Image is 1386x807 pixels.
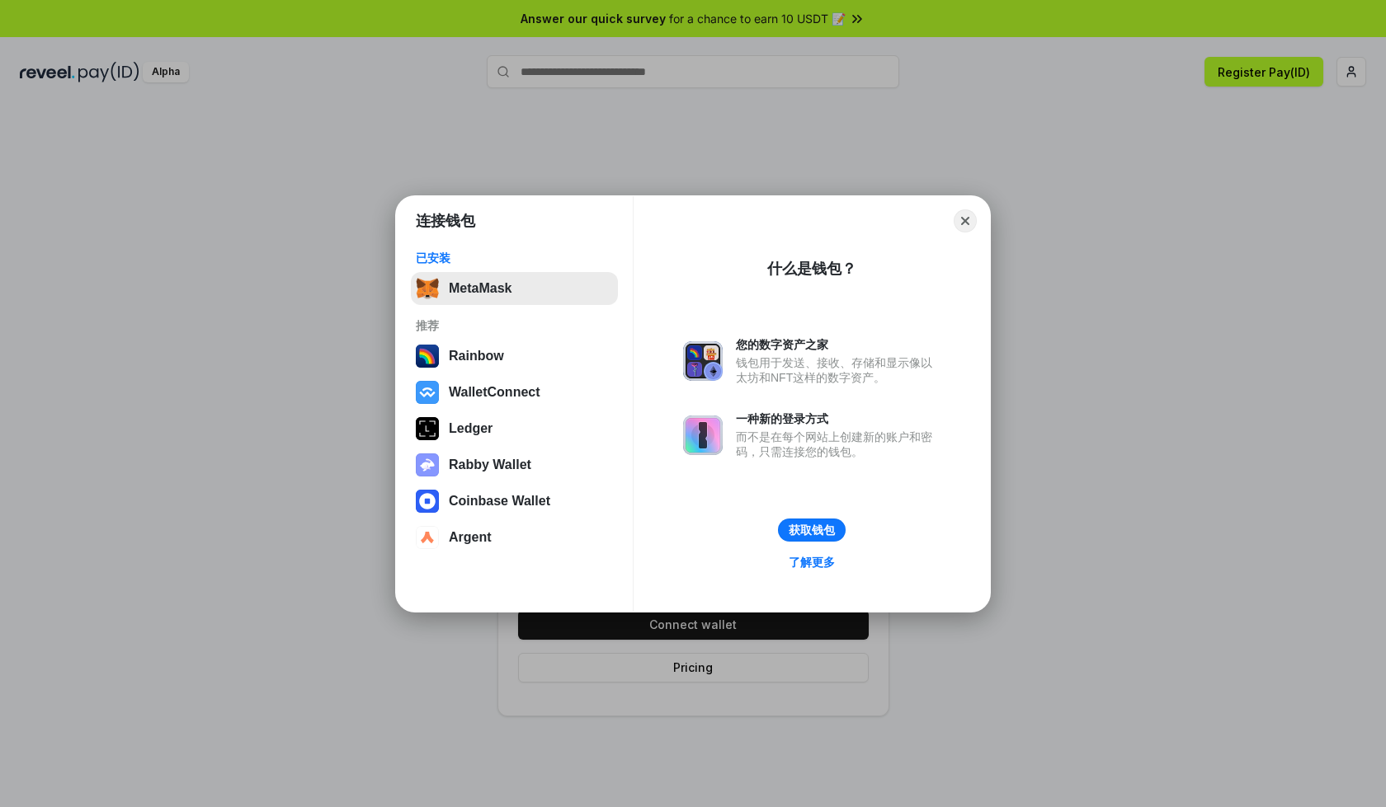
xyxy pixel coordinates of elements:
[736,411,940,426] div: 一种新的登录方式
[416,251,613,265] div: 已安装
[411,521,618,554] button: Argent
[789,523,835,537] div: 获取钱包
[411,485,618,518] button: Coinbase Wallet
[449,385,540,400] div: WalletConnect
[416,345,439,368] img: svg+xml,%3Csvg%20width%3D%22120%22%20height%3D%22120%22%20viewBox%3D%220%200%20120%20120%22%20fil...
[411,448,618,481] button: Rabby Wallet
[683,415,723,455] img: svg+xml,%3Csvg%20xmlns%3D%22http%3A%2F%2Fwww.w3.org%2F2000%2Fsvg%22%20fill%3D%22none%22%20viewBox...
[736,355,940,385] div: 钱包用于发送、接收、存储和显示像以太坊和NFT这样的数字资产。
[449,421,493,436] div: Ledger
[778,518,846,542] button: 获取钱包
[736,337,940,352] div: 您的数字资产之家
[449,281,511,296] div: MetaMask
[683,341,723,381] img: svg+xml,%3Csvg%20xmlns%3D%22http%3A%2F%2Fwww.w3.org%2F2000%2Fsvg%22%20fill%3D%22none%22%20viewBox...
[416,381,439,404] img: svg+xml,%3Csvg%20width%3D%2228%22%20height%3D%2228%22%20viewBox%3D%220%200%2028%2028%22%20fill%3D...
[449,457,531,472] div: Rabby Wallet
[449,530,492,545] div: Argent
[767,259,856,279] div: 什么是钱包？
[449,349,504,364] div: Rainbow
[411,272,618,305] button: MetaMask
[416,526,439,549] img: svg+xml,%3Csvg%20width%3D%2228%22%20height%3D%2228%22%20viewBox%3D%220%200%2028%2028%22%20fill%3D...
[954,209,977,232] button: Close
[736,429,940,459] div: 而不是在每个网站上创建新的账户和密码，只需连接您的钱包。
[416,277,439,300] img: svg+xml,%3Csvg%20fill%3D%22none%22%20height%3D%2233%22%20viewBox%3D%220%200%2035%2033%22%20width%...
[416,318,613,333] div: 推荐
[416,490,439,513] img: svg+xml,%3Csvg%20width%3D%2228%22%20height%3D%2228%22%20viewBox%3D%220%200%2028%2028%22%20fill%3D...
[416,211,475,231] h1: 连接钱包
[416,453,439,476] img: svg+xml,%3Csvg%20xmlns%3D%22http%3A%2F%2Fwww.w3.org%2F2000%2Fsvg%22%20fill%3D%22none%22%20viewBox...
[416,417,439,440] img: svg+xml,%3Csvg%20xmlns%3D%22http%3A%2F%2Fwww.w3.org%2F2000%2Fsvg%22%20width%3D%2228%22%20height%3...
[411,412,618,445] button: Ledger
[779,551,845,573] a: 了解更多
[411,376,618,409] button: WalletConnect
[789,555,835,570] div: 了解更多
[449,494,550,509] div: Coinbase Wallet
[411,340,618,373] button: Rainbow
